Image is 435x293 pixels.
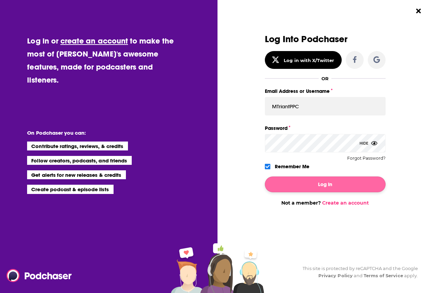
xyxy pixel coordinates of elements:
li: Contribute ratings, reviews, & credits [27,142,128,150]
a: Podchaser - Follow, Share and Rate Podcasts [7,269,67,282]
li: Create podcast & episode lists [27,185,113,194]
h3: Log Into Podchaser [265,34,386,44]
button: Forgot Password? [347,156,386,161]
label: Password [265,124,386,133]
div: Not a member? [265,200,386,206]
button: Log in with X/Twitter [265,51,342,69]
div: OR [321,76,329,81]
input: Email Address or Username [265,97,386,115]
li: Get alerts for new releases & credits [27,170,126,179]
li: On Podchaser you can: [27,130,164,136]
button: Log In [265,176,386,192]
label: Remember Me [275,162,309,171]
a: Terms of Service [364,273,403,278]
div: Hide [360,134,377,152]
a: Privacy Policy [318,273,353,278]
div: This site is protected by reCAPTCHA and the Google and apply. [297,265,418,279]
div: Log in with X/Twitter [284,58,334,63]
img: Podchaser - Follow, Share and Rate Podcasts [7,269,72,282]
a: create an account [60,36,128,46]
label: Email Address or Username [265,87,386,96]
button: Close Button [412,4,425,17]
li: Follow creators, podcasts, and friends [27,156,132,165]
a: Create an account [322,200,369,206]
